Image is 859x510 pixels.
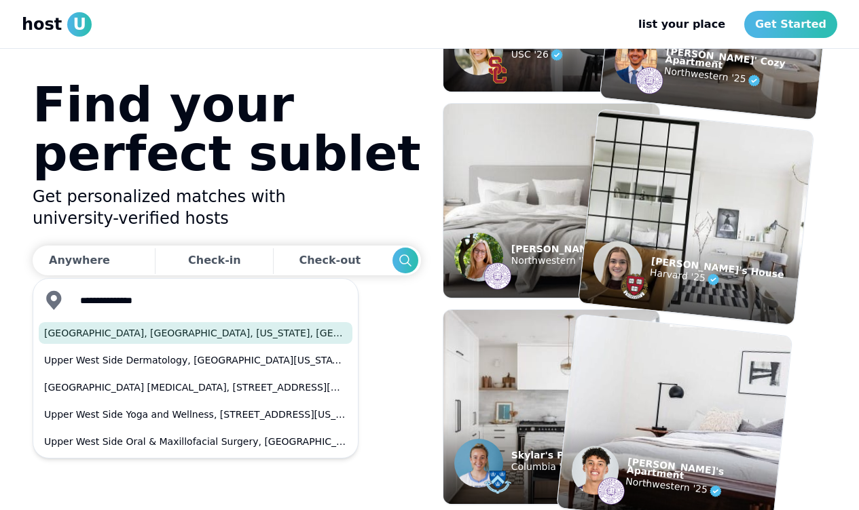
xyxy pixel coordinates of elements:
[511,451,590,459] p: Skylar's Place
[33,186,421,229] h2: Get personalized matches with university-verified hosts
[744,11,837,38] a: Get Started
[33,80,421,178] h1: Find your perfect sublet
[663,63,819,96] p: Northwestern '25
[39,404,352,425] button: Upper West Side Yoga and Wellness, [STREET_ADDRESS][US_STATE]
[511,245,642,253] p: [PERSON_NAME]'s Room
[39,431,352,452] button: Upper West Side Oral & Maxillofacial Surgery, [GEOGRAPHIC_DATA][US_STATE], [GEOGRAPHIC_DATA]
[627,457,778,489] p: [PERSON_NAME]'s Apartment
[484,56,511,83] img: example listing host
[392,248,418,273] button: Search
[591,239,644,292] img: example listing host
[596,476,626,506] img: example listing host
[634,66,664,96] img: example listing host
[39,322,352,344] button: [GEOGRAPHIC_DATA], [GEOGRAPHIC_DATA], [US_STATE], [GEOGRAPHIC_DATA]
[22,12,92,37] a: hostU
[651,256,784,279] p: [PERSON_NAME]'s House
[511,459,590,475] p: Columbia '24
[665,47,820,79] p: [PERSON_NAME]' Cozy Apartment
[299,247,366,274] div: Check-out
[39,376,352,398] button: [GEOGRAPHIC_DATA] [MEDICAL_DATA], [STREET_ADDRESS][US_STATE]
[33,246,151,275] button: Anywhere
[454,439,503,488] img: example listing host
[511,253,642,269] p: Northwestern '24
[511,47,638,63] p: USC '26
[570,444,621,497] img: example listing host
[484,469,511,496] img: example listing host
[33,246,421,275] div: Dates trigger
[454,26,503,75] img: example listing host
[443,104,659,298] img: example listing
[613,33,659,86] img: example listing host
[620,271,650,301] img: example listing host
[627,11,736,38] a: list your place
[49,252,110,269] div: Anywhere
[649,264,784,294] p: Harvard '25
[625,473,776,505] p: Northwestern '25
[22,14,62,35] span: host
[579,109,814,325] img: example listing
[188,247,241,274] div: Check-in
[443,310,659,504] img: example listing
[67,12,92,37] span: U
[39,349,352,371] button: Upper West Side Dermatology, [GEOGRAPHIC_DATA][US_STATE], [GEOGRAPHIC_DATA]
[454,233,503,281] img: example listing host
[484,262,511,290] img: example listing host
[627,11,837,38] nav: Main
